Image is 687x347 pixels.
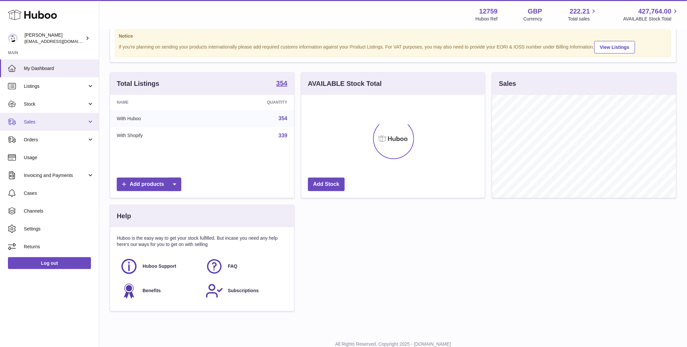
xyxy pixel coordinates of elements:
[308,178,345,191] a: Add Stock
[479,7,498,16] strong: 12759
[209,95,294,110] th: Quantity
[594,41,635,53] a: View Listings
[279,133,287,138] a: 339
[623,16,679,22] span: AVAILABLE Stock Total
[110,110,209,127] td: With Huboo
[499,79,516,88] h3: Sales
[205,258,284,275] a: FAQ
[110,127,209,144] td: With Shopify
[8,257,91,269] a: Log out
[24,155,94,161] span: Usage
[228,288,259,294] span: Subscriptions
[24,83,87,89] span: Listings
[24,226,94,232] span: Settings
[24,119,87,125] span: Sales
[143,263,176,269] span: Huboo Support
[24,244,94,250] span: Returns
[119,33,667,39] strong: Notice
[24,65,94,72] span: My Dashboard
[24,101,87,107] span: Stock
[228,263,237,269] span: FAQ
[24,190,94,196] span: Cases
[623,7,679,22] a: 427,764.00 AVAILABLE Stock Total
[205,282,284,300] a: Subscriptions
[8,33,18,43] img: sofiapanwar@unndr.com
[24,172,87,179] span: Invoicing and Payments
[120,282,199,300] a: Benefits
[524,16,542,22] div: Currency
[570,7,590,16] span: 222.21
[119,40,667,53] div: If you're planning on sending your products internationally please add required customs informati...
[276,80,287,87] strong: 354
[276,80,287,88] a: 354
[24,32,84,45] div: [PERSON_NAME]
[638,7,671,16] span: 427,764.00
[117,178,181,191] a: Add products
[528,7,542,16] strong: GBP
[120,258,199,275] a: Huboo Support
[24,137,87,143] span: Orders
[117,79,159,88] h3: Total Listings
[110,95,209,110] th: Name
[24,39,97,44] span: [EMAIL_ADDRESS][DOMAIN_NAME]
[117,212,131,221] h3: Help
[279,116,287,121] a: 354
[117,235,287,248] p: Huboo is the easy way to get your stock fulfilled. But incase you need any help here's our ways f...
[143,288,161,294] span: Benefits
[476,16,498,22] div: Huboo Ref
[568,16,597,22] span: Total sales
[568,7,597,22] a: 222.21 Total sales
[24,208,94,214] span: Channels
[308,79,382,88] h3: AVAILABLE Stock Total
